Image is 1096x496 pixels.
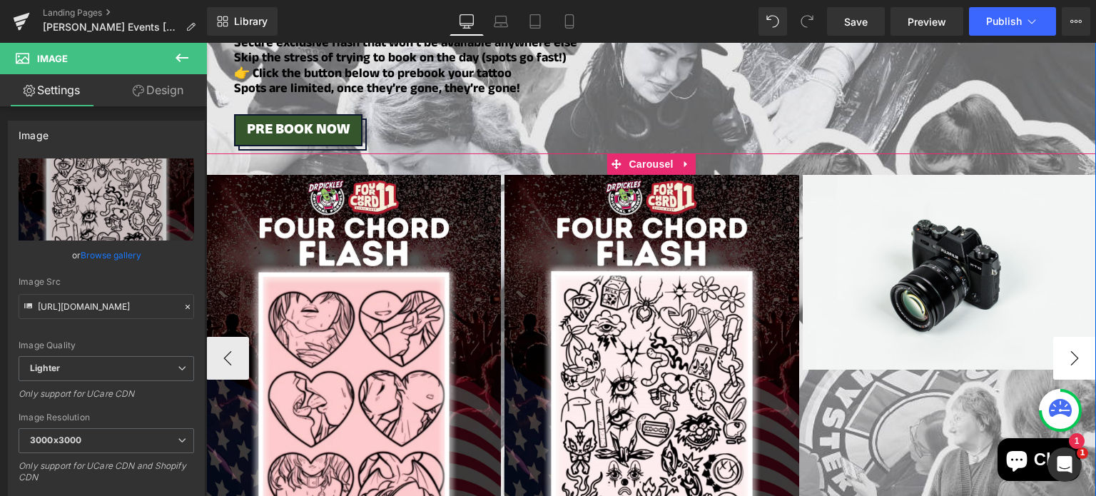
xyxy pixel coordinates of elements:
[207,7,278,36] a: New Library
[43,21,180,33] span: [PERSON_NAME] Events [GEOGRAPHIC_DATA]
[890,7,963,36] a: Preview
[1047,447,1082,482] iframe: Intercom live chat
[234,15,268,28] span: Library
[787,395,878,442] inbox-online-store-chat: Shopify online store chat
[19,294,194,319] input: Link
[1062,7,1090,36] button: More
[19,121,49,141] div: Image
[37,53,68,64] span: Image
[30,435,81,445] b: 3000x3000
[19,460,194,492] div: Only support for UCare CDN and Shopify CDN
[19,277,194,287] div: Image Src
[471,111,489,132] a: Expand / Collapse
[419,111,470,132] span: Carousel
[19,340,194,350] div: Image Quality
[106,74,210,106] a: Design
[19,248,194,263] div: or
[81,243,141,268] a: Browse gallery
[450,7,484,36] a: Desktop
[19,388,194,409] div: Only support for UCare CDN
[518,7,552,36] a: Tablet
[793,7,821,36] button: Redo
[484,7,518,36] a: Laptop
[28,21,305,44] span: 👉 Click the button below to prebook your tattoo
[30,363,60,373] b: Lighter
[43,7,207,19] a: Landing Pages
[969,7,1056,36] button: Publish
[986,16,1022,27] span: Publish
[41,79,143,94] span: Pre Book Now
[758,7,787,36] button: Undo
[19,413,194,422] div: Image Resolution
[28,36,314,59] span: Spots are limited, once they’re gone, they’re gone!
[1077,447,1088,459] span: 1
[844,14,868,29] span: Save
[908,14,946,29] span: Preview
[28,71,156,103] a: Pre Book Now
[28,6,360,28] span: Skip the stress of trying to book on the day (spots go fast!)
[552,7,587,36] a: Mobile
